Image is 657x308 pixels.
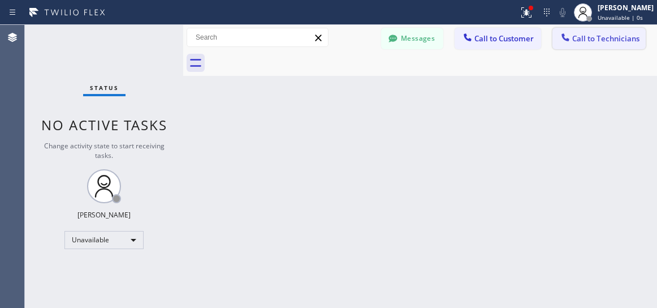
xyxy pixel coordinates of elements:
[187,28,328,46] input: Search
[381,28,443,49] button: Messages
[64,231,144,249] div: Unavailable
[572,33,639,44] span: Call to Technicians
[598,3,654,12] div: [PERSON_NAME]
[77,210,131,220] div: [PERSON_NAME]
[41,115,167,134] span: No active tasks
[555,5,570,20] button: Mute
[90,84,119,92] span: Status
[552,28,646,49] button: Call to Technicians
[598,14,643,22] span: Unavailable | 0s
[44,141,165,160] span: Change activity state to start receiving tasks.
[455,28,541,49] button: Call to Customer
[474,33,534,44] span: Call to Customer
